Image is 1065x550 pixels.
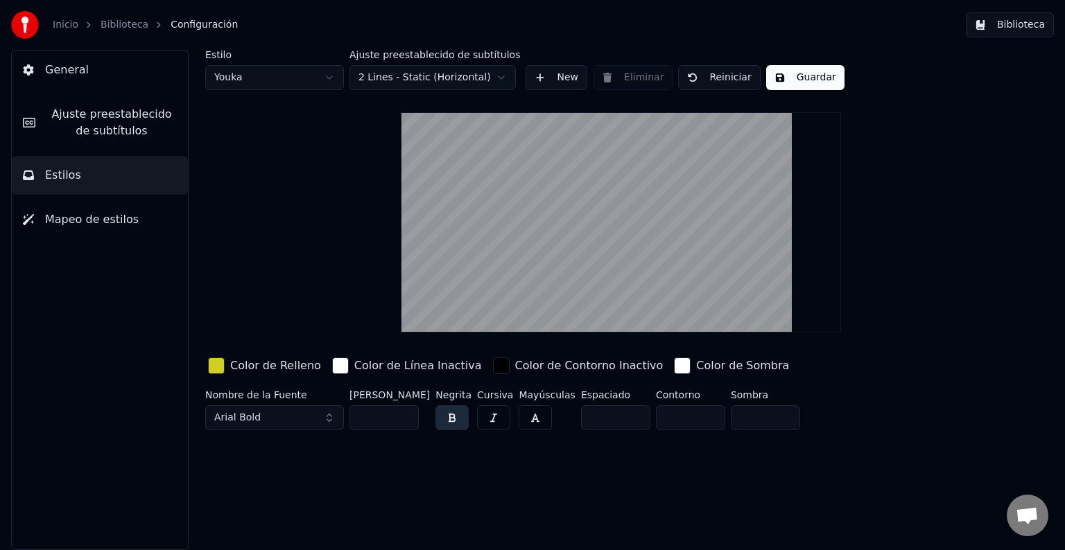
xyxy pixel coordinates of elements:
button: Guardar [766,65,845,90]
button: Estilos [12,156,188,195]
button: Biblioteca [966,12,1054,37]
div: Color de Sombra [696,357,789,374]
span: Arial Bold [214,411,261,425]
button: Ajuste preestablecido de subtítulos [12,95,188,150]
img: youka [11,11,39,39]
button: Color de Línea Inactiva [329,355,485,377]
span: Mapeo de estilos [45,211,139,228]
button: Mapeo de estilos [12,200,188,239]
button: Color de Contorno Inactivo [490,355,666,377]
label: Mayúsculas [519,390,575,400]
div: Color de Línea Inactiva [354,357,482,374]
span: General [45,62,89,78]
a: Inicio [53,18,78,32]
button: New [526,65,587,90]
button: Color de Relleno [205,355,324,377]
label: Negrita [435,390,471,400]
label: Espaciado [581,390,650,400]
button: Color de Sombra [671,355,792,377]
button: General [12,51,188,89]
div: Chat abierto [1007,495,1048,536]
label: Sombra [731,390,800,400]
label: Nombre de la Fuente [205,390,344,400]
span: Estilos [45,167,81,184]
label: Contorno [656,390,725,400]
label: [PERSON_NAME] [349,390,430,400]
button: Reiniciar [678,65,760,90]
div: Color de Contorno Inactivo [515,357,664,374]
label: Estilo [205,50,344,60]
div: Color de Relleno [230,357,321,374]
a: Biblioteca [101,18,148,32]
span: Ajuste preestablecido de subtítulos [46,106,177,139]
label: Cursiva [477,390,513,400]
label: Ajuste preestablecido de subtítulos [349,50,520,60]
span: Configuración [171,18,238,32]
nav: breadcrumb [53,18,238,32]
